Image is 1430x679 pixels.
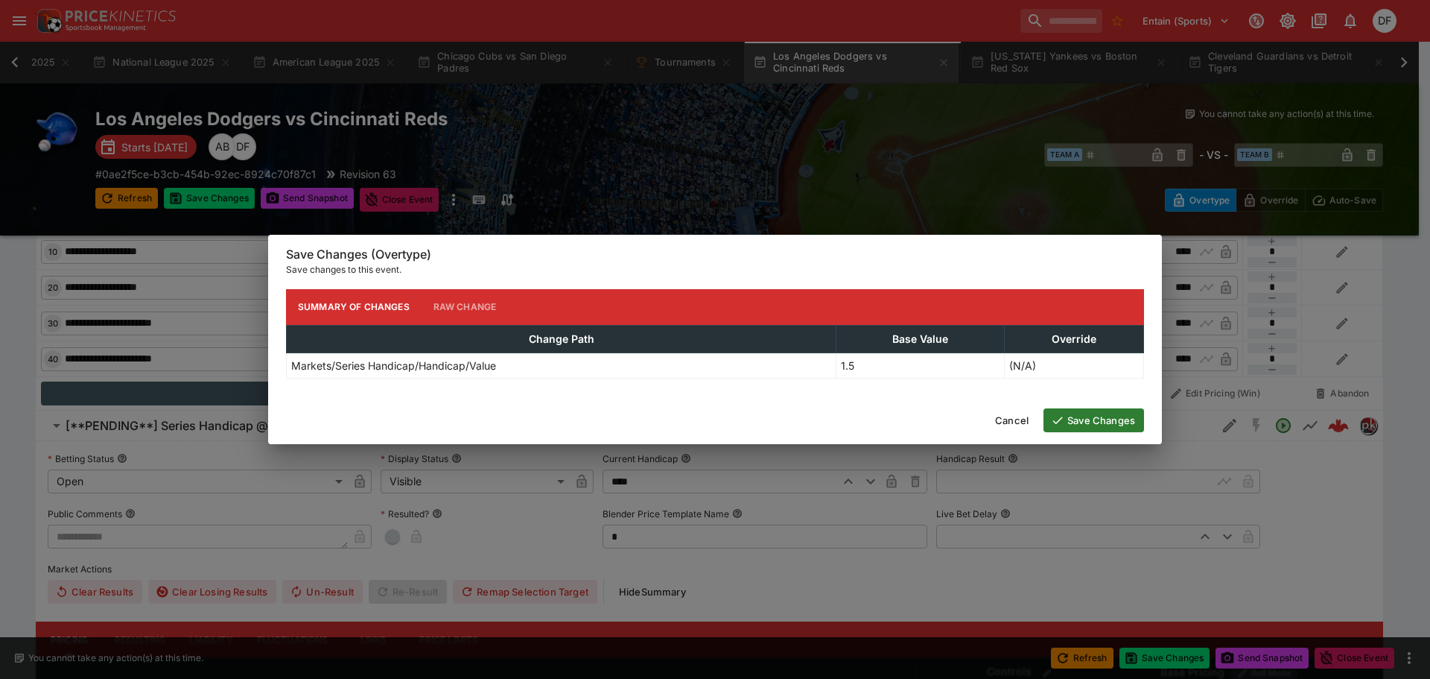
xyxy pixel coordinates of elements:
[986,408,1037,432] button: Cancel
[287,325,836,353] th: Change Path
[836,353,1005,378] td: 1.5
[286,262,1144,277] p: Save changes to this event.
[286,247,1144,262] h6: Save Changes (Overtype)
[1004,353,1143,378] td: (N/A)
[1004,325,1143,353] th: Override
[1043,408,1144,432] button: Save Changes
[836,325,1005,353] th: Base Value
[422,289,509,325] button: Raw Change
[286,289,422,325] button: Summary of Changes
[291,358,496,373] p: Markets/Series Handicap/Handicap/Value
